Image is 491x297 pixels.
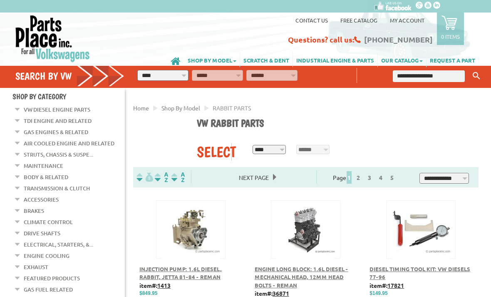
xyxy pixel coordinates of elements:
[24,172,68,182] a: Body & Related
[390,17,424,24] a: My Account
[24,239,93,250] a: Electrical, Starters, &...
[240,52,293,67] a: SCRATCH & DENT
[24,250,69,261] a: Engine Cooling
[369,282,404,289] b: item#:
[161,104,200,112] a: Shop By Model
[24,205,44,216] a: Brakes
[24,194,59,205] a: Accessories
[136,172,153,182] img: filterpricelow.svg
[437,12,464,45] a: 0 items
[369,290,387,296] span: $149.95
[347,171,352,184] span: 1
[139,282,171,289] b: item#:
[157,282,171,289] u: 1413
[24,149,93,160] a: Struts, Chassis & Suspe...
[316,170,413,184] div: Page
[12,92,125,101] h4: Shop By Category
[139,290,157,296] span: $849.95
[24,183,90,194] a: Transmission & Clutch
[355,174,362,181] a: 2
[24,104,90,115] a: VW Diesel Engine Parts
[470,69,483,83] button: Keyword Search
[153,172,170,182] img: Sort by Headline
[255,290,289,297] b: item#:
[255,265,348,289] a: Engine Long Block: 1.6L Diesel - Mechanical Head, 12mm Head Bolts - Reman
[24,228,60,239] a: Drive Shafts
[24,284,73,295] a: Gas Fuel Related
[235,171,273,184] span: Next Page
[387,282,404,289] u: 17821
[133,104,149,112] a: Home
[24,138,114,149] a: Air Cooled Engine and Related
[378,52,426,67] a: OUR CATALOG
[388,174,396,181] a: 5
[24,217,73,227] a: Climate Control
[24,127,88,137] a: Gas Engines & Related
[441,33,460,40] p: 0 items
[24,262,48,272] a: Exhaust
[213,104,251,112] span: RABBIT PARTS
[15,70,124,82] h4: Search by VW
[197,117,472,130] h1: VW Rabbit parts
[15,15,91,62] img: Parts Place Inc!
[377,174,384,181] a: 4
[24,160,63,171] a: Maintenance
[170,172,186,182] img: Sort by Sales Rank
[197,143,231,161] div: Select
[24,273,80,284] a: Featured Products
[369,265,470,281] a: Diesel Timing Tool Kit: VW Diesels 77-96
[427,52,479,67] a: REQUEST A PART
[273,290,289,297] u: 36871
[366,174,373,181] a: 3
[295,17,328,24] a: Contact us
[293,52,377,67] a: INDUSTRIAL ENGINE & PARTS
[139,265,222,281] a: Injection Pump: 1.6L Diesel, Rabbit, Jetta 81-84 - Reman
[235,174,273,181] a: Next Page
[184,52,240,67] a: SHOP BY MODEL
[24,115,92,126] a: TDI Engine and Related
[340,17,377,24] a: Free Catalog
